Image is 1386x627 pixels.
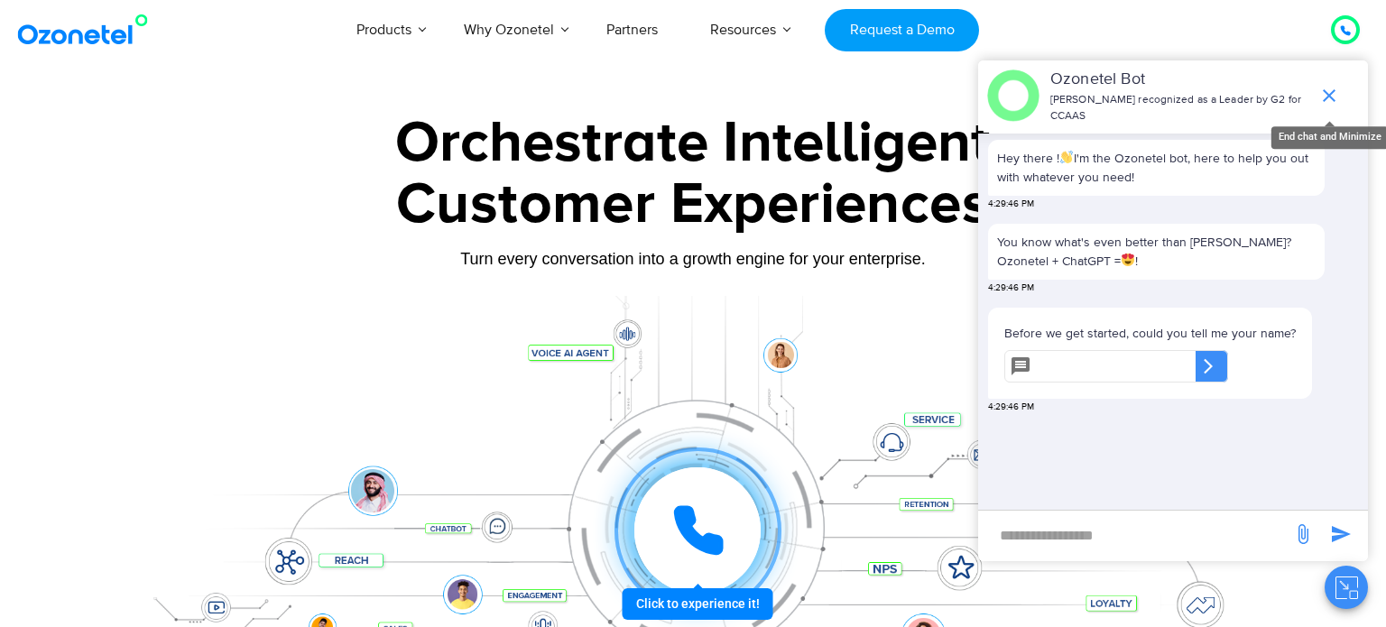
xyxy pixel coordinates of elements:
[1050,68,1309,92] p: Ozonetel Bot
[1325,566,1368,609] button: Close chat
[1311,78,1347,114] span: end chat or minimize
[1122,254,1134,266] img: 😍
[1004,324,1296,343] p: Before we get started, could you tell me your name?
[1323,516,1359,552] span: send message
[987,520,1283,552] div: new-msg-input
[129,249,1257,269] div: Turn every conversation into a growth engine for your enterprise.
[129,161,1257,248] div: Customer Experiences
[997,149,1316,187] p: Hey there ! I'm the Ozonetel bot, here to help you out with whatever you need!
[987,69,1039,122] img: header
[825,9,979,51] a: Request a Demo
[988,198,1034,211] span: 4:29:46 PM
[1060,151,1073,163] img: 👋
[129,115,1257,172] div: Orchestrate Intelligent
[988,281,1034,295] span: 4:29:46 PM
[1050,92,1309,124] p: [PERSON_NAME] recognized as a Leader by G2 for CCAAS
[997,233,1316,271] p: You know what's even better than [PERSON_NAME]? Ozonetel + ChatGPT = !
[1285,516,1321,552] span: send message
[988,401,1034,414] span: 4:29:46 PM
